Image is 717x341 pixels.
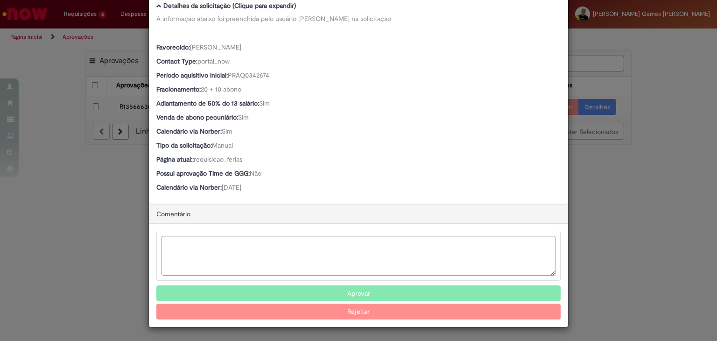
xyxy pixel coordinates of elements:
[156,99,259,107] b: Adiantamento de 50% do 13 salário:
[156,141,212,149] b: Tipo da solicitação:
[156,127,222,135] b: Calendário via Norber:
[156,210,190,218] span: Comentário
[259,99,270,107] span: Sim
[156,113,238,121] b: Venda de abono pecuniário:
[228,71,269,79] span: PRAQ0342674
[222,127,232,135] span: Sim
[201,85,241,93] span: 20 + 10 abono
[190,43,241,51] span: [PERSON_NAME]
[156,85,201,93] b: Fracionamento:
[156,43,190,51] b: Favorecido:
[156,169,250,178] b: Possui aprovação TIme de GGG:
[156,2,561,9] h5: Detalhes da solicitação (Clique para expandir)
[156,304,561,320] button: Rejeitar
[156,71,228,79] b: Período aquisitivo inicial:
[222,183,241,192] span: [DATE]
[197,57,230,65] span: portal_now
[163,1,296,10] b: Detalhes da solicitação (Clique para expandir)
[250,169,261,178] span: Não
[194,155,242,163] span: requisicao_ferias
[156,14,561,23] div: A informação abaixo foi preenchida pelo usuário [PERSON_NAME] na solicitação
[212,141,233,149] span: Manual
[156,183,222,192] b: Calendário via Norber:
[156,155,194,163] b: Página atual::
[156,285,561,301] button: Aprovar
[238,113,249,121] span: Sim
[156,57,197,65] b: Contact Type:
